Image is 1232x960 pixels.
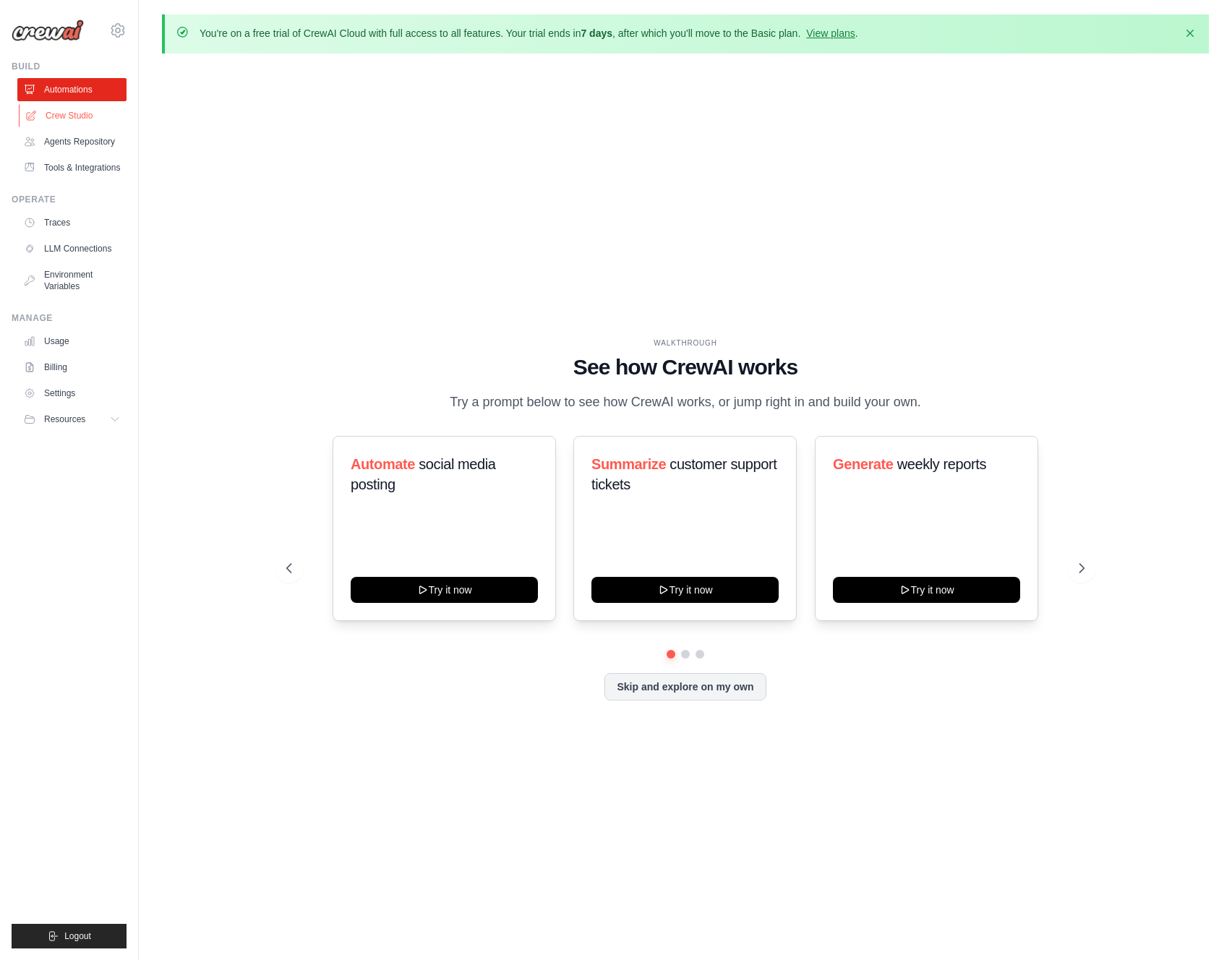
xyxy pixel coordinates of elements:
[581,27,612,39] strong: 7 days
[12,924,127,948] button: Logout
[17,237,127,260] a: LLM Connections
[806,27,855,39] a: View plans
[17,130,127,153] a: Agents Repository
[17,211,127,234] a: Traces
[12,61,127,72] div: Build
[200,26,858,40] p: You're on a free trial of CrewAI Cloud with full access to all features. Your trial ends in , aft...
[591,456,666,472] span: Summarize
[64,930,91,942] span: Logout
[351,456,496,492] span: social media posting
[604,673,766,700] button: Skip and explore on my own
[833,577,1020,603] button: Try it now
[12,194,127,205] div: Operate
[17,78,127,101] a: Automations
[442,392,928,413] p: Try a prompt below to see how CrewAI works, or jump right in and build your own.
[17,330,127,353] a: Usage
[351,577,538,603] button: Try it now
[19,104,128,127] a: Crew Studio
[833,456,894,472] span: Generate
[897,456,985,472] span: weekly reports
[351,456,415,472] span: Automate
[17,156,127,179] a: Tools & Integrations
[17,408,127,431] button: Resources
[17,263,127,298] a: Environment Variables
[17,356,127,379] a: Billing
[44,413,85,425] span: Resources
[286,354,1085,380] h1: See how CrewAI works
[591,577,779,603] button: Try it now
[12,312,127,324] div: Manage
[591,456,777,492] span: customer support tickets
[17,382,127,405] a: Settings
[12,20,84,41] img: Logo
[286,338,1085,348] div: WALKTHROUGH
